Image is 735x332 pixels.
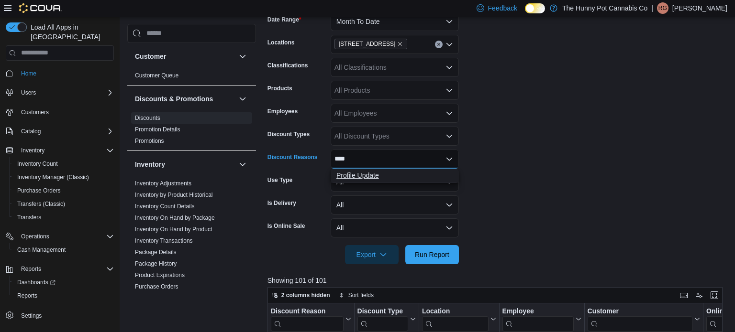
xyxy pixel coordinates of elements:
[267,62,308,69] label: Classifications
[271,307,351,331] button: Discount Reason
[17,263,114,275] span: Reports
[13,171,93,183] a: Inventory Manager (Classic)
[135,192,213,198] a: Inventory by Product Historical
[271,307,344,316] div: Discount Reason
[13,171,114,183] span: Inventory Manager (Classic)
[135,272,185,278] a: Product Expirations
[267,222,305,230] label: Is Online Sale
[17,292,37,300] span: Reports
[339,39,396,49] span: [STREET_ADDRESS]
[135,226,212,233] a: Inventory On Hand by Product
[267,107,298,115] label: Employees
[267,199,296,207] label: Is Delivery
[422,307,489,331] div: Location
[17,126,114,137] span: Catalog
[10,197,118,211] button: Transfers (Classic)
[135,114,160,122] span: Discounts
[17,187,61,194] span: Purchase Orders
[135,160,165,169] h3: Inventory
[135,283,178,290] span: Purchase Orders
[135,126,180,133] span: Promotion Details
[10,289,118,302] button: Reports
[13,158,114,170] span: Inventory Count
[445,155,453,163] button: Close list of options
[405,245,459,264] button: Run Report
[27,22,114,42] span: Load All Apps in [GEOGRAPHIC_DATA]
[127,112,256,150] div: Discounts & Promotions
[651,2,653,14] p: |
[422,307,489,316] div: Location
[135,248,177,256] span: Package Details
[10,243,118,257] button: Cash Management
[672,2,727,14] p: [PERSON_NAME]
[17,67,114,79] span: Home
[135,115,160,121] a: Discounts
[135,72,178,79] span: Customer Queue
[17,246,66,254] span: Cash Management
[135,138,164,144] a: Promotions
[587,307,692,316] div: Customer
[658,2,667,14] span: RG
[127,70,256,85] div: Customer
[357,307,408,331] div: Discount Type
[17,214,41,221] span: Transfers
[267,176,292,184] label: Use Type
[271,307,344,331] div: Discount Reason
[13,212,45,223] a: Transfers
[237,93,248,105] button: Discounts & Promotions
[135,237,193,244] a: Inventory Transactions
[348,291,374,299] span: Sort fields
[693,289,705,301] button: Display options
[502,307,581,331] button: Employee
[10,276,118,289] a: Dashboards
[135,237,193,245] span: Inventory Transactions
[135,191,213,199] span: Inventory by Product Historical
[422,307,496,331] button: Location
[21,70,36,77] span: Home
[19,3,62,13] img: Cova
[10,157,118,171] button: Inventory Count
[445,109,453,117] button: Open list of options
[135,283,178,290] a: Purchase Orders
[17,231,114,242] span: Operations
[17,145,48,156] button: Inventory
[13,185,114,196] span: Purchase Orders
[13,290,41,301] a: Reports
[17,309,114,321] span: Settings
[435,41,443,48] button: Clear input
[267,153,318,161] label: Discount Reasons
[17,126,45,137] button: Catalog
[21,265,41,273] span: Reports
[135,260,177,267] a: Package History
[2,262,118,276] button: Reports
[331,169,459,182] button: Profile Update
[587,307,692,331] div: Customer
[397,41,403,47] button: Remove 145 Silver Reign Dr from selection in this group
[135,180,191,187] a: Inventory Adjustments
[127,178,256,319] div: Inventory
[2,66,118,80] button: Home
[13,158,62,170] a: Inventory Count
[21,312,42,320] span: Settings
[331,12,459,31] button: Month To Date
[445,132,453,140] button: Open list of options
[135,94,213,104] h3: Discounts & Promotions
[17,173,89,181] span: Inventory Manager (Classic)
[13,198,114,210] span: Transfers (Classic)
[502,307,573,316] div: Employee
[135,214,215,222] span: Inventory On Hand by Package
[268,289,334,301] button: 2 columns hidden
[21,128,41,135] span: Catalog
[135,94,235,104] button: Discounts & Promotions
[351,245,393,264] span: Export
[17,87,114,98] span: Users
[17,310,45,321] a: Settings
[357,307,415,331] button: Discount Type
[10,171,118,184] button: Inventory Manager (Classic)
[17,106,114,118] span: Customers
[709,289,720,301] button: Enter fullscreen
[13,290,114,301] span: Reports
